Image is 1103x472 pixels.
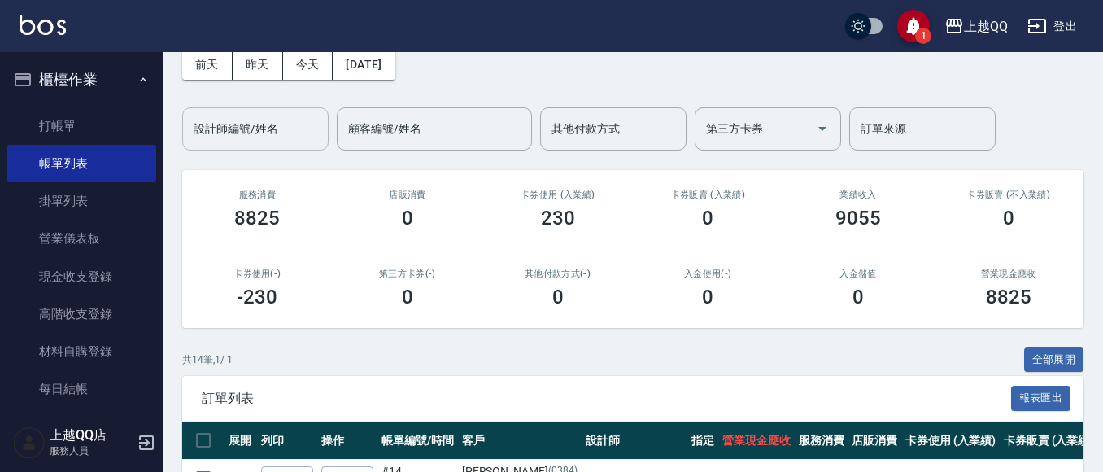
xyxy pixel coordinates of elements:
a: 每日結帳 [7,370,156,408]
h2: 卡券販賣 (入業績) [652,190,764,200]
button: 全部展開 [1024,347,1084,373]
th: 設計師 [582,422,687,460]
button: 今天 [283,50,334,80]
a: 高階收支登錄 [7,295,156,333]
th: 店販消費 [848,422,901,460]
button: 櫃檯作業 [7,59,156,101]
h3: 0 [552,286,564,308]
h2: 營業現金應收 [953,269,1064,279]
h3: 0 [1003,207,1014,229]
h2: 入金儲值 [803,269,914,279]
h3: 0 [852,286,864,308]
p: 共 14 筆, 1 / 1 [182,352,233,367]
a: 營業儀表板 [7,220,156,257]
a: 掛單列表 [7,182,156,220]
th: 操作 [317,422,377,460]
h3: 0 [402,286,413,308]
th: 指定 [687,422,718,460]
th: 營業現金應收 [718,422,795,460]
th: 展開 [225,422,257,460]
button: 報表匯出 [1011,386,1071,411]
button: 上越QQ [938,10,1014,43]
th: 服務消費 [795,422,848,460]
div: 上越QQ [964,16,1008,37]
a: 現金收支登錄 [7,258,156,295]
span: 訂單列表 [202,391,1011,407]
h2: 其他付款方式(-) [502,269,613,279]
h2: 卡券販賣 (不入業績) [953,190,1064,200]
h5: 上越QQ店 [50,427,133,444]
h3: 230 [541,207,575,229]
p: 服務人員 [50,444,133,458]
a: 帳單列表 [7,145,156,182]
button: 前天 [182,50,233,80]
button: 登出 [1021,11,1083,42]
th: 卡券販賣 (入業績) [1000,422,1098,460]
h3: 0 [702,207,713,229]
th: 列印 [257,422,317,460]
h2: 店販消費 [352,190,464,200]
h2: 卡券使用 (入業績) [502,190,613,200]
a: 打帳單 [7,107,156,145]
button: save [897,10,930,42]
th: 帳單編號/時間 [377,422,458,460]
h2: 卡券使用(-) [202,269,313,279]
h2: 第三方卡券(-) [352,269,464,279]
button: Open [809,116,835,142]
img: Person [13,426,46,459]
a: 排班表 [7,409,156,446]
h3: 8825 [986,286,1031,308]
button: 昨天 [233,50,283,80]
span: 1 [915,28,931,44]
h3: -230 [237,286,277,308]
a: 報表匯出 [1011,390,1071,405]
h3: 8825 [234,207,280,229]
th: 客戶 [458,422,582,460]
h3: 服務消費 [202,190,313,200]
h2: 入金使用(-) [652,269,764,279]
h2: 業績收入 [803,190,914,200]
h3: 0 [702,286,713,308]
h3: 9055 [835,207,881,229]
button: [DATE] [333,50,395,80]
h3: 0 [402,207,413,229]
th: 卡券使用 (入業績) [901,422,1000,460]
img: Logo [20,15,66,35]
a: 材料自購登錄 [7,333,156,370]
